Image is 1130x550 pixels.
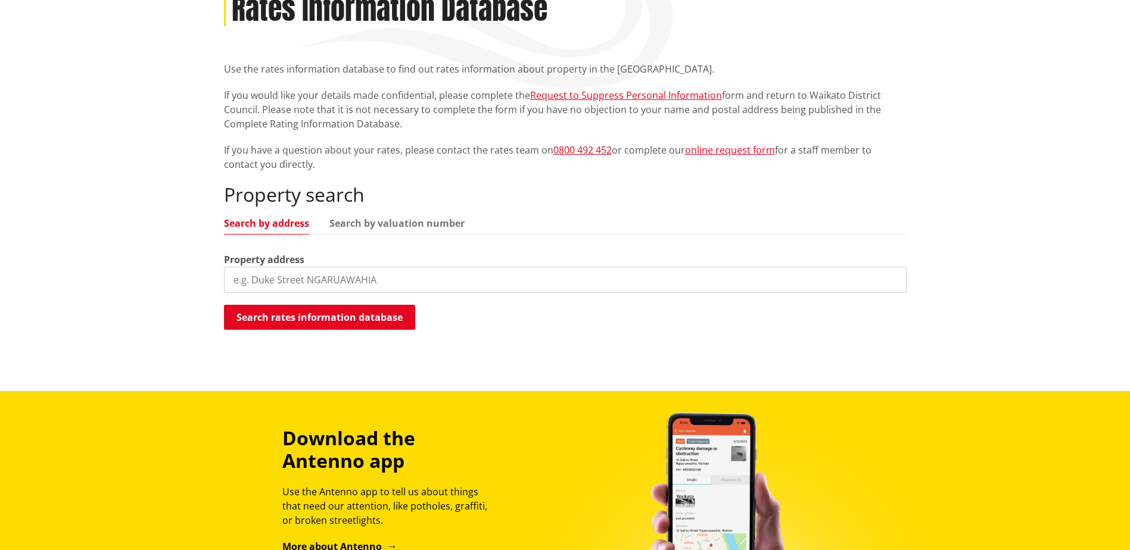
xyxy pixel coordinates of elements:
a: 0800 492 452 [553,143,612,157]
a: Request to Suppress Personal Information [530,89,722,102]
h2: Property search [224,183,907,206]
a: Search by address [224,218,309,228]
a: online request form [685,143,775,157]
a: Search by valuation number [329,218,465,228]
h3: Download the Antenno app [282,427,498,473]
button: Search rates information database [224,305,415,330]
input: e.g. Duke Street NGARUAWAHIA [224,267,907,293]
p: Use the rates information database to find out rates information about property in the [GEOGRAPHI... [224,62,907,76]
label: Property address [224,252,304,267]
p: If you have a question about your rates, please contact the rates team on or complete our for a s... [224,143,907,171]
p: Use the Antenno app to tell us about things that need our attention, like potholes, graffiti, or ... [282,485,498,527]
p: If you would like your details made confidential, please complete the form and return to Waikato ... [224,88,907,131]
